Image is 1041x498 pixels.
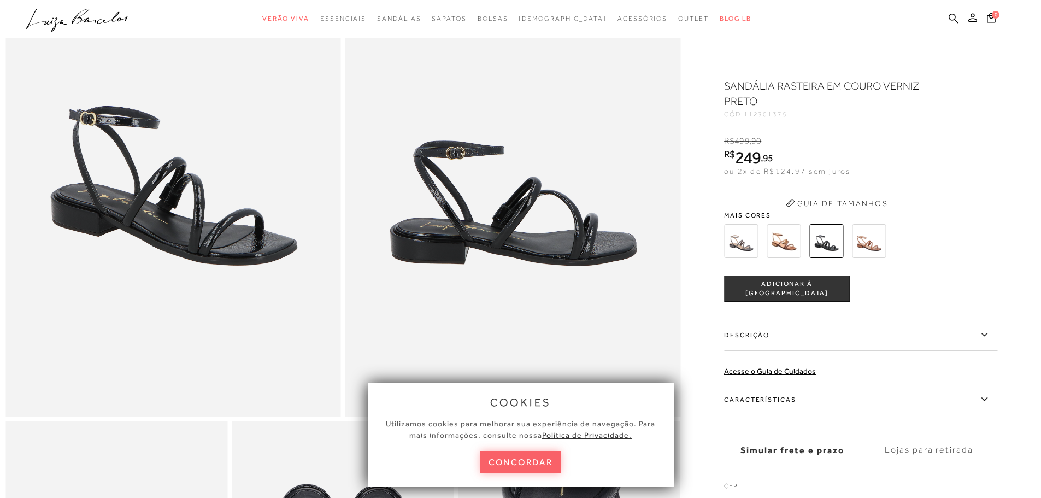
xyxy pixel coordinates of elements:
button: ADICIONAR À [GEOGRAPHIC_DATA] [724,276,850,302]
button: 0 [984,12,999,27]
label: Simular frete e prazo [724,436,861,465]
span: Essenciais [320,15,366,22]
img: SANDÁLIA RASTEIRA DEGRADÊ BRONZE [767,224,801,258]
span: Utilizamos cookies para melhorar sua experiência de navegação. Para mais informações, consulte nossa [386,419,655,440]
label: Características [724,384,997,415]
a: noSubCategoriesText [320,9,366,29]
button: concordar [480,451,561,473]
img: RASTEIRA DE TIRAS FINAS COM SALTO EM COURO VERNIZ CINZA STORM [724,224,758,258]
a: noSubCategoriesText [377,9,421,29]
img: SANDÁLIA RASTEIRA EM VERNIZ CARAMELO [852,224,886,258]
a: Acesse o Guia de Cuidados [724,367,816,376]
a: noSubCategoriesText [617,9,667,29]
label: CEP [724,481,997,496]
span: Sapatos [432,15,466,22]
i: , [761,153,773,163]
span: 95 [763,152,773,163]
span: Verão Viva [262,15,309,22]
span: 249 [735,148,761,167]
span: ou 2x de R$124,97 sem juros [724,167,850,175]
span: Sandálias [377,15,421,22]
span: Mais cores [724,212,997,219]
span: Outlet [678,15,709,22]
a: noSubCategoriesText [262,9,309,29]
div: CÓD: [724,111,943,118]
a: BLOG LB [720,9,751,29]
button: Guia de Tamanhos [782,195,891,212]
i: , [750,136,762,146]
a: Política de Privacidade. [542,431,632,440]
label: Lojas para retirada [861,436,997,465]
span: Acessórios [617,15,667,22]
i: R$ [724,149,735,159]
span: ADICIONAR À [GEOGRAPHIC_DATA] [725,279,849,298]
label: Descrição [724,319,997,351]
span: 90 [751,136,761,146]
h1: SANDÁLIA RASTEIRA EM COURO VERNIZ PRETO [724,78,929,109]
a: noSubCategoriesText [678,9,709,29]
a: noSubCategoriesText [478,9,508,29]
a: noSubCategoriesText [432,9,466,29]
span: 112301375 [744,110,787,118]
span: BLOG LB [720,15,751,22]
span: 0 [992,11,999,19]
img: SANDÁLIA RASTEIRA EM COURO VERNIZ PRETO [809,224,843,258]
i: R$ [724,136,734,146]
a: noSubCategoriesText [519,9,607,29]
span: 499 [734,136,749,146]
span: [DEMOGRAPHIC_DATA] [519,15,607,22]
span: Bolsas [478,15,508,22]
span: cookies [490,396,551,408]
